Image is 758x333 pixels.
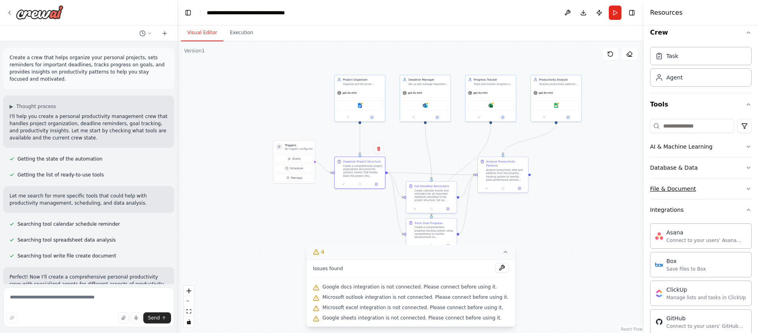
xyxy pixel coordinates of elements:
[388,170,404,199] g: Edge from cfbfa219-f5f7-4704-9b85-b6bbc705fc5a to 00c6b917-d608-4411-9c9b-d8f7bda3a4d0
[666,257,706,265] div: Box
[406,181,457,213] div: Set Deadline RemindersCreate calendar events and reminders for all important deadlines identified...
[474,77,514,81] div: Progress Tracker
[473,91,488,95] span: gpt-4o-mini
[650,185,696,193] div: File & Document
[131,312,142,323] button: Click to speak your automation idea
[184,306,194,317] button: fit view
[655,318,663,326] img: Github
[323,294,509,300] span: Microsoft outlook integration is not connected. Please connect before using it.
[408,83,448,86] div: Set up and manage important deadline reminders by creating calendar events and alerts for {deadli...
[655,232,663,240] img: Asana
[666,237,746,244] div: Connect to your users’ Asana accounts
[423,206,440,211] button: No output available
[650,206,683,214] div: Integrations
[408,77,448,81] div: Deadline Manager
[343,83,383,86] div: Organize and structure personal projects by breaking them down into manageable tasks, setting pri...
[307,245,515,259] button: 4
[275,174,313,182] button: Manage
[531,75,582,122] div: Productivity AnalystAnalyze productivity patterns and provide actionable insights about work habi...
[414,184,449,188] div: Set Deadline Reminders
[388,170,404,236] g: Edge from cfbfa219-f5f7-4704-9b85-b6bbc705fc5a to 41865a5f-4e46-4a4b-a70d-fc349e394978
[343,77,383,81] div: Project Organizer
[400,75,451,122] div: Deadline ManagerSet up and manage important deadline reminders by creating calendar events and al...
[223,25,260,41] button: Execution
[539,83,579,86] div: Analyze productivity patterns and provide actionable insights about work habits, focus periods, a...
[441,206,455,211] button: Open in side panel
[290,166,303,170] span: Schedule
[650,21,752,44] button: Crew
[343,165,383,178] div: Create a comprehensive project organization document for {project_name} that breaks down the proj...
[414,221,442,225] div: Track Goal Progress
[650,44,752,93] div: Crew
[491,115,514,120] button: Open in side panel
[650,8,683,17] h4: Resources
[488,103,493,108] img: Microsoft excel
[655,289,663,297] img: Clickup
[666,323,746,329] div: Connect to your users’ GitHub accounts
[650,136,752,157] button: AI & Machine Learning
[184,286,194,327] div: React Flow controls
[10,192,168,207] p: Let me search for more specific tools that could help with productivity management, scheduling, a...
[650,164,698,172] div: Database & Data
[621,327,643,331] a: React Flow attribution
[275,155,313,163] button: Event
[184,286,194,296] button: zoom in
[666,266,706,272] div: Save files to Box
[118,312,129,323] button: Upload files
[313,265,343,272] span: Issues found
[423,243,440,248] button: No output available
[655,261,663,269] img: Box
[494,186,512,191] button: No output available
[343,159,381,163] div: Organize Project Structure
[414,189,454,202] div: Create calendar events and reminders for all important deadlines identified in the project struct...
[351,182,369,187] button: No output available
[429,124,493,216] g: Edge from 166169a9-8dba-4c98-b4be-da5715f80b49 to 41865a5f-4e46-4a4b-a70d-fc349e394978
[6,312,17,323] button: Improve this prompt
[323,284,497,290] span: Google docs integration is not connected. Please connect before using it.
[426,115,449,120] button: Open in side panel
[17,221,120,227] span: Searching tool calendar schedule reminder
[323,304,504,311] span: Microsoft excel integration is not connected. Please connect before using it.
[414,226,454,239] div: Create a comprehensive progress tracking system using spreadsheets to monitor advancement on {goa...
[136,29,155,38] button: Switch to previous chat
[423,103,427,108] img: Microsoft outlook
[207,9,296,17] nav: breadcrumb
[334,75,385,122] div: Project OrganizerOrganize and structure personal projects by breaking them down into manageable t...
[17,156,102,162] span: Getting the state of the automation
[358,124,362,155] g: Edge from 9e3a59da-7986-4183-85ec-646af030f1bf to cfbfa219-f5f7-4704-9b85-b6bbc705fc5a
[474,83,514,86] div: Track and monitor progress on {goal_category} goals by maintaining detailed records, calculating ...
[650,157,752,178] button: Database & Data
[373,143,384,154] button: Delete node
[650,199,752,220] button: Integrations
[360,115,383,120] button: Open in side panel
[369,182,383,187] button: Open in side panel
[539,91,553,95] span: gpt-4o-mini
[465,75,516,122] div: Progress TrackerTrack and monitor progress on {goal_category} goals by maintaining detailed recor...
[273,140,315,184] div: TriggersNo triggers configuredEventScheduleManage
[16,5,63,19] img: Logo
[10,54,168,83] p: Create a crew that helps organize your personal projects, sets reminders for important deadlines,...
[342,91,357,95] span: gpt-4o-mini
[666,286,746,294] div: ClickUp
[666,314,746,322] div: GitHub
[650,143,712,151] div: AI & Machine Learning
[666,52,678,60] div: Task
[323,315,502,321] span: Google sheets integration is not connected. Please connect before using it.
[486,159,526,168] div: Analyze Productivity Patterns
[539,77,579,81] div: Productivity Analyst
[148,315,160,321] span: Send
[406,218,457,250] div: Track Goal ProgressCreate a comprehensive progress tracking system using spreadsheets to monitor ...
[291,176,302,180] span: Manage
[477,157,529,193] div: Analyze Productivity PatternsAnalyze productivity data and patterns from the progress tracking sy...
[17,172,104,178] span: Getting the list of ready-to-use tools
[666,74,683,81] div: Agent
[408,91,422,95] span: gpt-4o-mini
[650,93,752,116] button: Tools
[486,168,526,182] div: Analyze productivity data and patterns from the progress tracking system to identify peak perform...
[556,115,579,120] button: Open in side panel
[554,103,558,108] img: Google sheets
[650,178,752,199] button: File & Document
[423,124,433,179] g: Edge from 093c8ff1-6782-4d39-853e-83145a3381ba to 00c6b917-d608-4411-9c9b-d8f7bda3a4d0
[181,25,223,41] button: Visual Editor
[17,237,116,243] span: Searching tool spreadsheet data analysis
